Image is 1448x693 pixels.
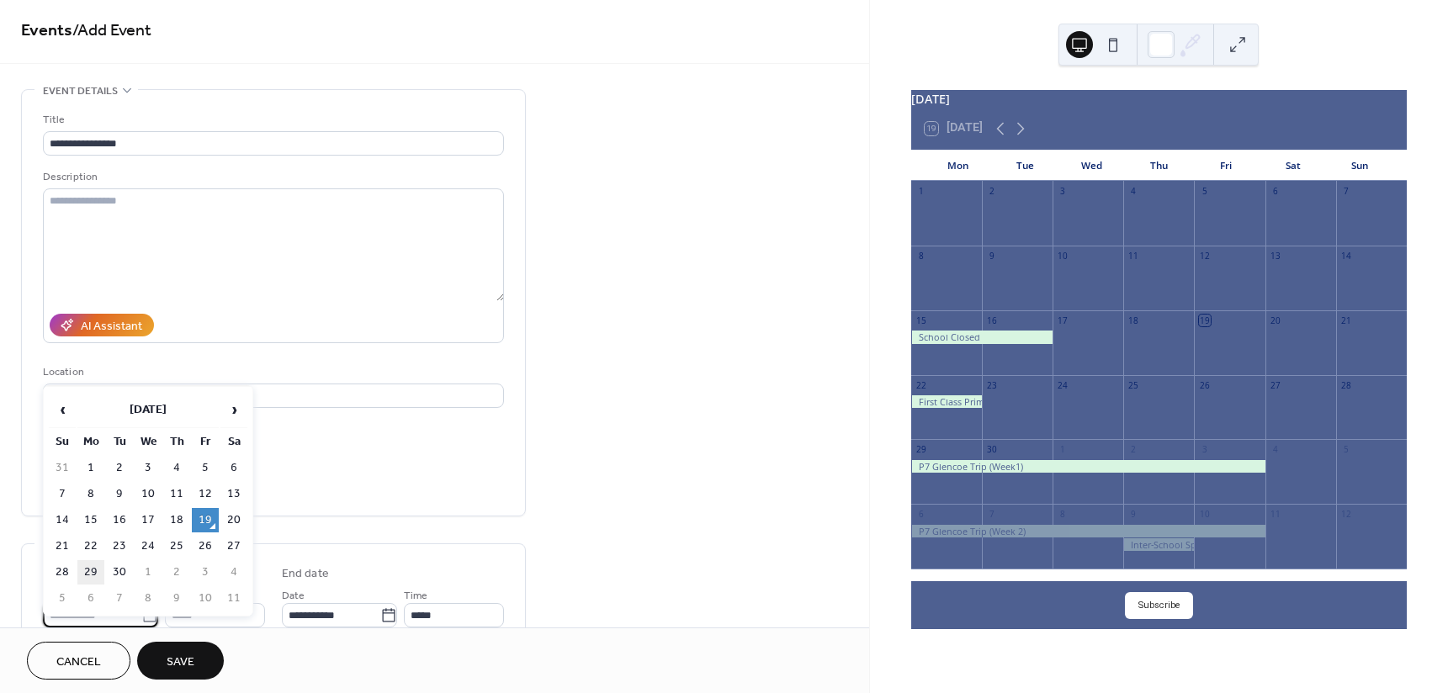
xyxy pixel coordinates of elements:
td: 27 [220,534,247,558]
td: 1 [77,456,104,480]
div: 25 [1128,379,1140,391]
div: 28 [1340,379,1352,391]
td: 3 [135,456,162,480]
div: 4 [1128,186,1140,198]
div: Title [43,111,501,129]
a: Events [21,14,72,47]
td: 29 [77,560,104,585]
div: 8 [915,250,927,262]
div: Description [43,168,501,186]
button: Save [137,642,224,680]
div: Mon [925,150,992,182]
div: Inter-School Sports Cross Country [1123,538,1194,551]
div: Location [43,363,501,381]
div: End date [282,565,329,583]
td: 5 [192,456,219,480]
td: 18 [163,508,190,532]
div: 10 [1057,250,1069,262]
div: 2 [986,186,998,198]
td: 10 [192,586,219,611]
td: 6 [77,586,104,611]
div: 18 [1128,315,1140,326]
td: 20 [220,508,247,532]
div: 1 [915,186,927,198]
td: 14 [49,508,76,532]
div: 14 [1340,250,1352,262]
td: 30 [106,560,133,585]
a: Cancel [27,642,130,680]
div: 3 [1057,186,1069,198]
td: 7 [106,586,133,611]
div: 5 [1340,444,1352,456]
div: 19 [1199,315,1211,326]
td: 6 [220,456,247,480]
td: 15 [77,508,104,532]
div: AI Assistant [81,318,142,336]
td: 24 [135,534,162,558]
div: 24 [1057,379,1069,391]
td: 23 [106,534,133,558]
td: 10 [135,482,162,506]
td: 8 [135,586,162,611]
td: 1 [135,560,162,585]
div: 6 [915,509,927,521]
div: 30 [986,444,998,456]
td: 2 [163,560,190,585]
div: P7 Glencoe Trip (Week 2) [911,525,1265,537]
span: / Add Event [72,14,151,47]
td: 26 [192,534,219,558]
th: We [135,430,162,454]
th: Fr [192,430,219,454]
th: Sa [220,430,247,454]
td: 19 [192,508,219,532]
div: 15 [915,315,927,326]
td: 17 [135,508,162,532]
td: 13 [220,482,247,506]
td: 22 [77,534,104,558]
div: 4 [1270,444,1281,456]
div: 7 [986,509,998,521]
td: 25 [163,534,190,558]
div: 3 [1199,444,1211,456]
div: 16 [986,315,998,326]
div: 5 [1199,186,1211,198]
span: › [221,393,247,426]
td: 9 [163,586,190,611]
button: Subscribe [1125,592,1193,619]
div: 13 [1270,250,1281,262]
div: Sun [1326,150,1393,182]
div: 29 [915,444,927,456]
div: P7 Glencoe Trip (Week1) [911,460,1265,473]
td: 4 [220,560,247,585]
div: 17 [1057,315,1069,326]
div: 11 [1270,509,1281,521]
td: 3 [192,560,219,585]
div: 26 [1199,379,1211,391]
span: ‹ [50,393,75,426]
td: 4 [163,456,190,480]
span: Cancel [56,653,101,671]
td: 9 [106,482,133,506]
span: Event details [43,82,118,100]
div: School Closed [911,331,1053,343]
div: 9 [986,250,998,262]
div: 21 [1340,315,1352,326]
th: Tu [106,430,133,454]
div: 8 [1057,509,1069,521]
th: Th [163,430,190,454]
th: [DATE] [77,392,219,428]
div: 27 [1270,379,1281,391]
div: 9 [1128,509,1140,521]
span: Save [167,653,194,671]
div: Tue [991,150,1058,182]
td: 5 [49,586,76,611]
div: 6 [1270,186,1281,198]
td: 2 [106,456,133,480]
div: 23 [986,379,998,391]
div: 2 [1128,444,1140,456]
span: Time [404,587,427,605]
th: Mo [77,430,104,454]
div: 11 [1128,250,1140,262]
td: 28 [49,560,76,585]
div: [DATE] [911,90,1407,108]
